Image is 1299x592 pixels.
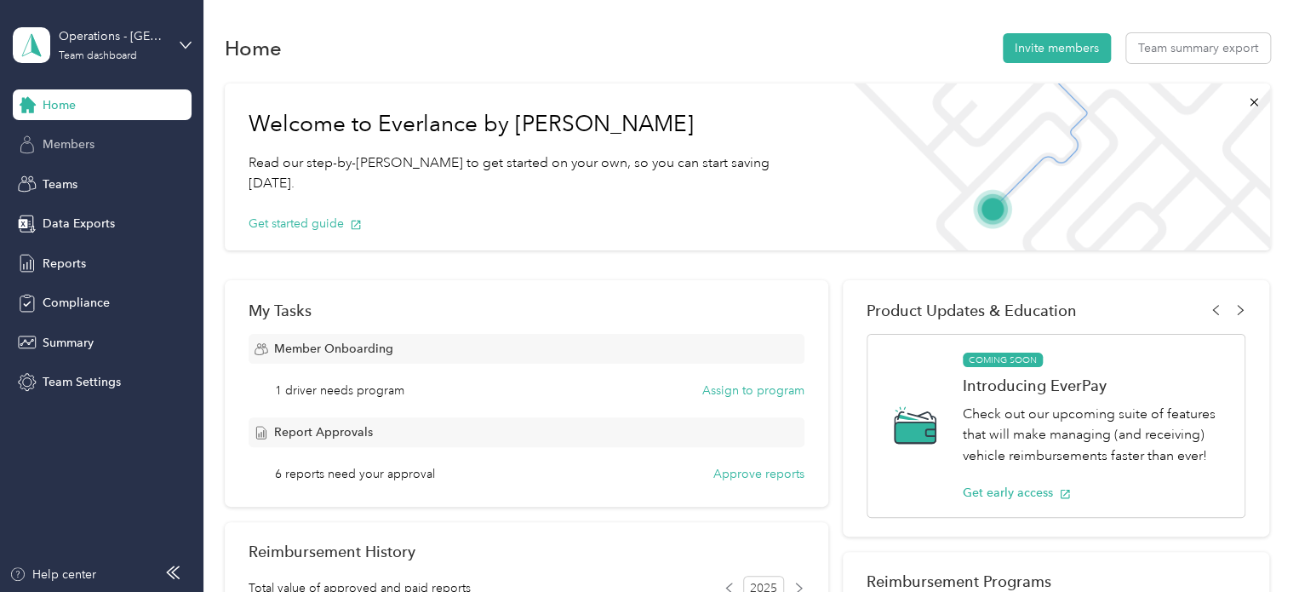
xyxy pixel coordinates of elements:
span: Member Onboarding [274,340,393,358]
span: Summary [43,334,94,352]
span: Data Exports [43,215,115,233]
h2: Reimbursement Programs [867,572,1245,590]
h2: Reimbursement History [249,543,415,560]
span: Team Settings [43,373,121,391]
span: Home [43,96,76,114]
button: Invite members [1003,33,1111,63]
p: Check out our upcoming suite of features that will make managing (and receiving) vehicle reimburs... [963,404,1227,467]
span: 1 driver needs program [275,382,404,399]
button: Get early access [963,484,1071,502]
h1: Home [225,39,282,57]
h1: Introducing EverPay [963,376,1227,394]
p: Read our step-by-[PERSON_NAME] to get started on your own, so you can start saving [DATE]. [249,152,814,194]
button: Get started guide [249,215,362,233]
button: Approve reports [713,465,804,483]
div: Operations - [GEOGRAPHIC_DATA] [59,27,165,45]
div: Team dashboard [59,51,137,61]
span: 6 reports need your approval [275,465,435,483]
span: Report Approvals [274,423,373,441]
button: Help center [9,566,96,583]
h1: Welcome to Everlance by [PERSON_NAME] [249,111,814,138]
button: Assign to program [702,382,804,399]
span: Compliance [43,294,110,312]
span: Reports [43,255,86,273]
div: My Tasks [249,302,804,319]
span: Teams [43,175,77,193]
button: Team summary export [1126,33,1270,63]
span: COMING SOON [963,353,1043,368]
img: Welcome to everlance [837,83,1269,250]
iframe: Everlance-gr Chat Button Frame [1204,497,1299,592]
span: Product Updates & Education [867,302,1077,319]
span: Members [43,135,94,153]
